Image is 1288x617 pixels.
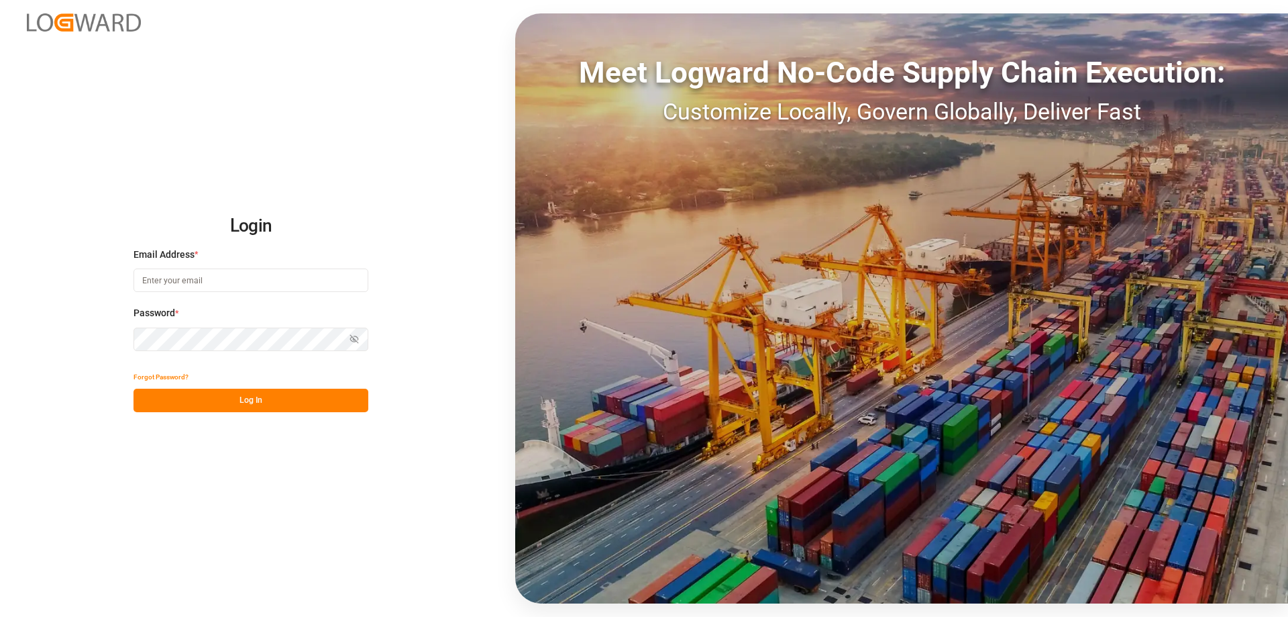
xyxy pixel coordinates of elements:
[133,389,368,412] button: Log In
[133,205,368,248] h2: Login
[27,13,141,32] img: Logward_new_orange.png
[133,306,175,320] span: Password
[133,365,189,389] button: Forgot Password?
[133,248,195,262] span: Email Address
[515,50,1288,95] div: Meet Logward No-Code Supply Chain Execution:
[133,269,368,292] input: Enter your email
[515,95,1288,129] div: Customize Locally, Govern Globally, Deliver Fast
